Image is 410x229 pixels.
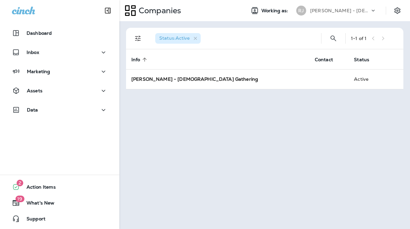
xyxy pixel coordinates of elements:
[7,84,113,97] button: Assets
[261,8,290,14] span: Working as:
[310,8,370,13] p: [PERSON_NAME] - [DEMOGRAPHIC_DATA] Gathering
[17,180,23,186] span: 2
[7,26,113,40] button: Dashboard
[391,5,403,17] button: Settings
[7,212,113,225] button: Support
[354,57,369,63] span: Status
[315,57,342,63] span: Contact
[327,32,340,45] button: Search Companies
[27,69,50,74] p: Marketing
[20,184,56,192] span: Action Items
[7,196,113,209] button: 19What's New
[20,216,45,224] span: Support
[131,57,149,63] span: Info
[27,107,38,113] p: Data
[315,57,333,63] span: Contact
[349,69,385,89] td: Active
[27,30,52,36] p: Dashboard
[354,57,378,63] span: Status
[131,57,140,63] span: Info
[159,35,190,41] span: Status : Active
[7,46,113,59] button: Inbox
[351,36,367,41] div: 1 - 1 of 1
[136,6,181,16] p: Companies
[131,32,145,45] button: Filters
[20,200,54,208] span: What's New
[99,4,117,17] button: Collapse Sidebar
[7,103,113,116] button: Data
[7,180,113,194] button: 2Action Items
[7,65,113,78] button: Marketing
[155,33,201,44] div: Status:Active
[131,76,258,82] strong: [PERSON_NAME] - [DEMOGRAPHIC_DATA] Gathering
[296,6,306,16] div: RJ
[27,88,42,93] p: Assets
[15,196,24,202] span: 19
[27,50,39,55] p: Inbox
